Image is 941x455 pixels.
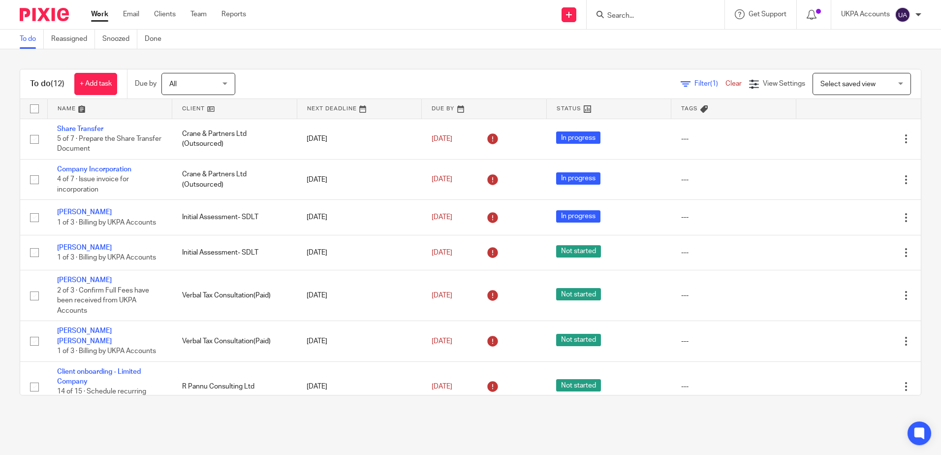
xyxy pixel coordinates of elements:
[57,287,149,314] span: 2 of 3 · Confirm Full Fees have been received from UKPA Accounts
[681,382,786,391] div: ---
[556,131,600,144] span: In progress
[172,270,297,321] td: Verbal Tax Consultation(Paid)
[841,9,890,19] p: UKPA Accounts
[57,219,156,226] span: 1 of 3 · Billing by UKPA Accounts
[172,361,297,412] td: R Pannu Consulting Ltd
[432,338,452,345] span: [DATE]
[749,11,786,18] span: Get Support
[725,80,742,87] a: Clear
[57,209,112,216] a: [PERSON_NAME]
[297,321,422,361] td: [DATE]
[556,245,601,258] span: Not started
[145,30,169,49] a: Done
[556,334,601,346] span: Not started
[681,106,698,111] span: Tags
[57,166,131,173] a: Company Incorporation
[57,126,103,132] a: Share Transfer
[57,327,112,344] a: [PERSON_NAME] [PERSON_NAME]
[169,81,177,88] span: All
[91,9,108,19] a: Work
[20,8,69,21] img: Pixie
[51,30,95,49] a: Reassigned
[432,135,452,142] span: [DATE]
[297,159,422,199] td: [DATE]
[221,9,246,19] a: Reports
[556,288,601,300] span: Not started
[432,249,452,256] span: [DATE]
[74,73,117,95] a: + Add task
[57,348,156,355] span: 1 of 3 · Billing by UKPA Accounts
[681,175,786,185] div: ---
[681,212,786,222] div: ---
[297,200,422,235] td: [DATE]
[51,80,64,88] span: (12)
[190,9,207,19] a: Team
[57,176,129,194] span: 4 of 7 · Issue invoice for incorporation
[681,134,786,144] div: ---
[172,321,297,361] td: Verbal Tax Consultation(Paid)
[30,79,64,89] h1: To do
[820,81,876,88] span: Select saved view
[432,214,452,221] span: [DATE]
[57,135,161,153] span: 5 of 7 · Prepare the Share Transfer Document
[432,292,452,299] span: [DATE]
[297,119,422,159] td: [DATE]
[895,7,910,23] img: svg%3E
[20,30,44,49] a: To do
[172,159,297,199] td: Crane & Partners Ltd (Outsourced)
[694,80,725,87] span: Filter
[681,248,786,258] div: ---
[123,9,139,19] a: Email
[154,9,176,19] a: Clients
[135,79,157,89] p: Due by
[297,235,422,270] td: [DATE]
[102,30,137,49] a: Snoozed
[57,254,156,261] span: 1 of 3 · Billing by UKPA Accounts
[763,80,805,87] span: View Settings
[681,336,786,346] div: ---
[172,235,297,270] td: Initial Assessment- SDLT
[556,172,600,185] span: In progress
[681,291,786,300] div: ---
[57,244,112,251] a: [PERSON_NAME]
[172,119,297,159] td: Crane & Partners Ltd (Outsourced)
[57,388,146,405] span: 14 of 15 · Schedule recurring invoice in Xero by accounts
[432,176,452,183] span: [DATE]
[297,361,422,412] td: [DATE]
[556,210,600,223] span: In progress
[432,383,452,390] span: [DATE]
[57,277,112,284] a: [PERSON_NAME]
[57,368,141,385] a: Client onboarding - Limited Company
[297,270,422,321] td: [DATE]
[606,12,695,21] input: Search
[556,379,601,391] span: Not started
[172,200,297,235] td: Initial Assessment- SDLT
[710,80,718,87] span: (1)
